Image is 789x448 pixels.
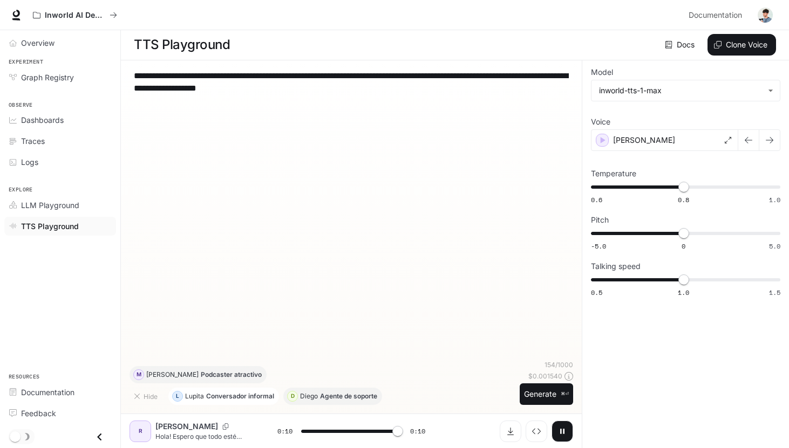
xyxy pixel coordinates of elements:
[769,195,780,204] span: 1.0
[758,8,773,23] img: User avatar
[613,135,675,146] p: [PERSON_NAME]
[21,114,64,126] span: Dashboards
[708,34,776,56] button: Clone Voice
[4,33,116,52] a: Overview
[218,423,233,430] button: Copy Voice ID
[185,393,204,399] p: Lupita
[500,421,521,442] button: Download audio
[300,393,318,399] p: Diego
[682,242,685,251] span: 0
[591,195,602,204] span: 0.6
[591,118,610,126] p: Voice
[173,388,182,405] div: L
[21,156,38,168] span: Logs
[4,153,116,171] a: Logs
[277,426,293,437] span: 0:10
[4,383,116,402] a: Documentation
[45,11,105,20] p: Inworld AI Demos
[410,426,425,437] span: 0:10
[678,195,689,204] span: 0.8
[283,388,382,405] button: DDiegoAgente de soporte
[21,220,79,232] span: TTS Playground
[663,34,699,56] a: Docs
[684,4,750,26] a: Documentation
[4,404,116,423] a: Feedback
[134,34,230,56] h1: TTS Playground
[4,196,116,215] a: LLM Playground
[21,387,74,398] span: Documentation
[168,388,279,405] button: LLupitaConversador informal
[21,72,74,83] span: Graph Registry
[769,242,780,251] span: 5.0
[21,199,79,211] span: LLM Playground
[132,423,149,440] div: R
[591,80,780,101] div: inworld-tts-1-max
[520,383,573,405] button: Generate⌘⏎
[320,393,377,399] p: Agente de soporte
[591,68,613,76] p: Model
[526,421,547,442] button: Inspect
[591,242,606,251] span: -5.0
[21,408,56,419] span: Feedback
[591,263,641,270] p: Talking speed
[4,132,116,150] a: Traces
[155,432,251,441] p: Hola! Espero que todo esté yendo bien. Quieres que te cuente un chiste... [laugh] aquí viene eh, ...
[4,111,116,129] a: Dashboards
[599,85,763,96] div: inworld-tts-1-max
[130,388,164,405] button: Hide
[10,430,21,442] span: Dark mode toggle
[201,371,262,378] p: Podcaster atractivo
[561,391,569,397] p: ⌘⏎
[591,216,609,224] p: Pitch
[545,360,573,369] p: 154 / 1000
[28,4,122,26] button: All workspaces
[528,371,562,381] p: $ 0.001540
[769,288,780,297] span: 1.5
[206,393,274,399] p: Conversador informal
[21,135,45,147] span: Traces
[134,366,144,383] div: M
[689,9,742,22] span: Documentation
[4,68,116,87] a: Graph Registry
[754,4,776,26] button: User avatar
[155,421,218,432] p: [PERSON_NAME]
[4,217,116,236] a: TTS Playground
[591,288,602,297] span: 0.5
[591,170,636,177] p: Temperature
[288,388,297,405] div: D
[678,288,689,297] span: 1.0
[146,371,199,378] p: [PERSON_NAME]
[130,366,267,383] button: M[PERSON_NAME]Podcaster atractivo
[87,426,112,448] button: Close drawer
[21,37,55,49] span: Overview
